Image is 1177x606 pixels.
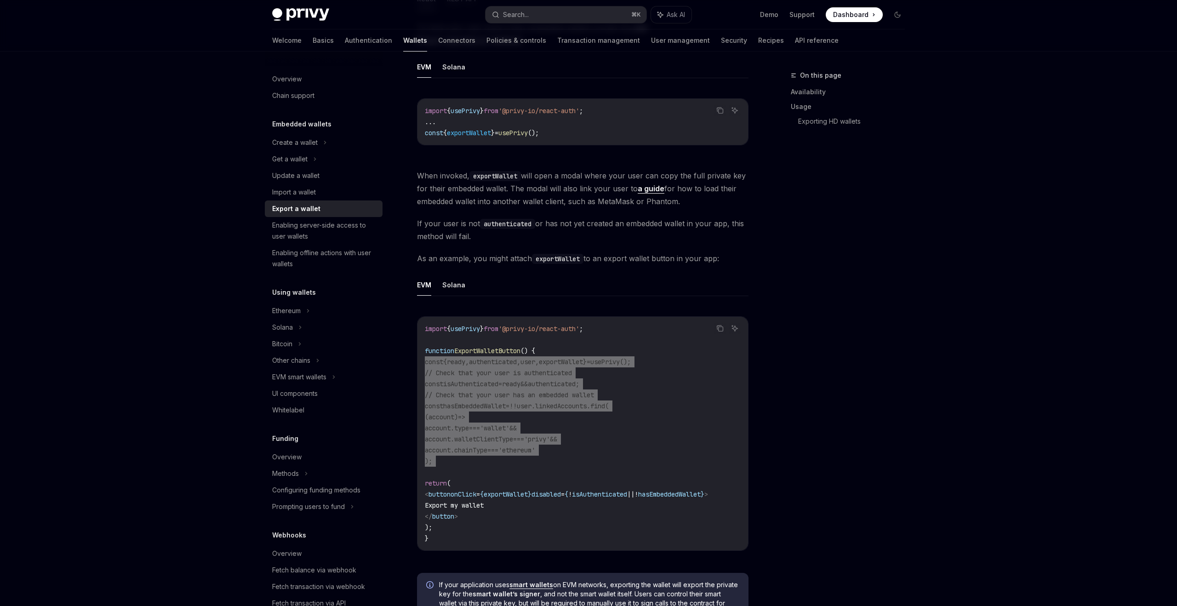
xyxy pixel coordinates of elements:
span: </ [425,512,432,520]
a: Dashboard [826,7,883,22]
code: authenticated [480,219,535,229]
span: ... [425,118,436,126]
div: UI components [272,388,318,399]
svg: Info [426,581,435,590]
span: hasEmbeddedWallet [638,490,701,498]
span: button [432,512,454,520]
span: from [484,107,498,115]
div: Overview [272,74,302,85]
span: hasEmbeddedWallet [443,402,506,410]
strong: smart wallet’s signer [473,590,540,598]
span: authenticated [469,358,517,366]
a: Basics [313,29,334,51]
span: } [583,358,587,366]
span: disabled [531,490,561,498]
span: = [498,380,502,388]
span: => [458,413,465,421]
span: const [425,380,443,388]
button: Ask AI [729,322,741,334]
span: (); [528,129,539,137]
span: ready [502,380,520,388]
span: ⌘ K [631,11,641,18]
span: ( [425,413,429,421]
a: Overview [265,449,383,465]
span: user [517,402,531,410]
span: const [425,129,443,137]
span: } [491,129,495,137]
span: === [487,446,498,454]
span: = [495,129,498,137]
span: > [454,512,458,520]
div: Prompting users to fund [272,501,345,512]
code: exportWallet [469,171,521,181]
span: . [451,446,454,454]
a: Fetch balance via webhook [265,562,383,578]
div: Get a wallet [272,154,308,165]
span: walletClientType [454,435,513,443]
a: a guide [638,184,664,194]
span: ; [576,380,579,388]
div: Bitcoin [272,338,292,349]
h5: Using wallets [272,287,316,298]
span: ( [447,479,451,487]
div: Overview [272,548,302,559]
span: account [425,435,451,443]
div: Search... [503,9,529,20]
span: ; [579,107,583,115]
span: { [447,107,451,115]
span: ); [425,457,432,465]
span: === [513,435,524,443]
span: = [587,358,590,366]
div: Chain support [272,90,314,101]
span: , [535,358,539,366]
span: As an example, you might attach to an export wallet button in your app: [417,252,748,265]
a: Transaction management [557,29,640,51]
a: Export a wallet [265,200,383,217]
span: ready [447,358,465,366]
span: function [425,347,454,355]
a: Update a wallet [265,167,383,184]
a: Wallets [403,29,427,51]
a: Policies & controls [486,29,546,51]
h5: Webhooks [272,530,306,541]
a: smart wallets [509,581,553,589]
button: EVM [417,274,431,296]
span: On this page [800,70,841,81]
span: exportWallet [539,358,583,366]
span: chainType [454,446,487,454]
span: usePrivy [498,129,528,137]
span: ( [605,402,609,410]
div: Configuring funding methods [272,485,360,496]
span: type [454,424,469,432]
span: return [425,479,447,487]
span: isAuthenticated [572,490,627,498]
span: { [443,129,447,137]
span: account [429,413,454,421]
div: Enabling offline actions with user wallets [272,247,377,269]
div: Other chains [272,355,310,366]
div: Create a wallet [272,137,318,148]
span: onClick [451,490,476,498]
a: Recipes [758,29,784,51]
a: Security [721,29,747,51]
span: { [443,358,447,366]
span: . [451,435,454,443]
a: Usage [791,99,912,114]
span: exportWallet [447,129,491,137]
a: Welcome [272,29,302,51]
button: Ask AI [729,104,741,116]
div: Enabling server-side access to user wallets [272,220,377,242]
span: ; [579,325,583,333]
span: isAuthenticated [443,380,498,388]
span: { [447,325,451,333]
span: { [480,490,484,498]
span: When invoked, will open a modal where your user can copy the full private key for their embedded ... [417,169,748,208]
button: Solana [442,274,465,296]
span: account [425,446,451,454]
span: ); [425,523,432,532]
span: 'privy' [524,435,550,443]
span: , [517,358,520,366]
a: API reference [795,29,839,51]
span: } [480,325,484,333]
div: Methods [272,468,299,479]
